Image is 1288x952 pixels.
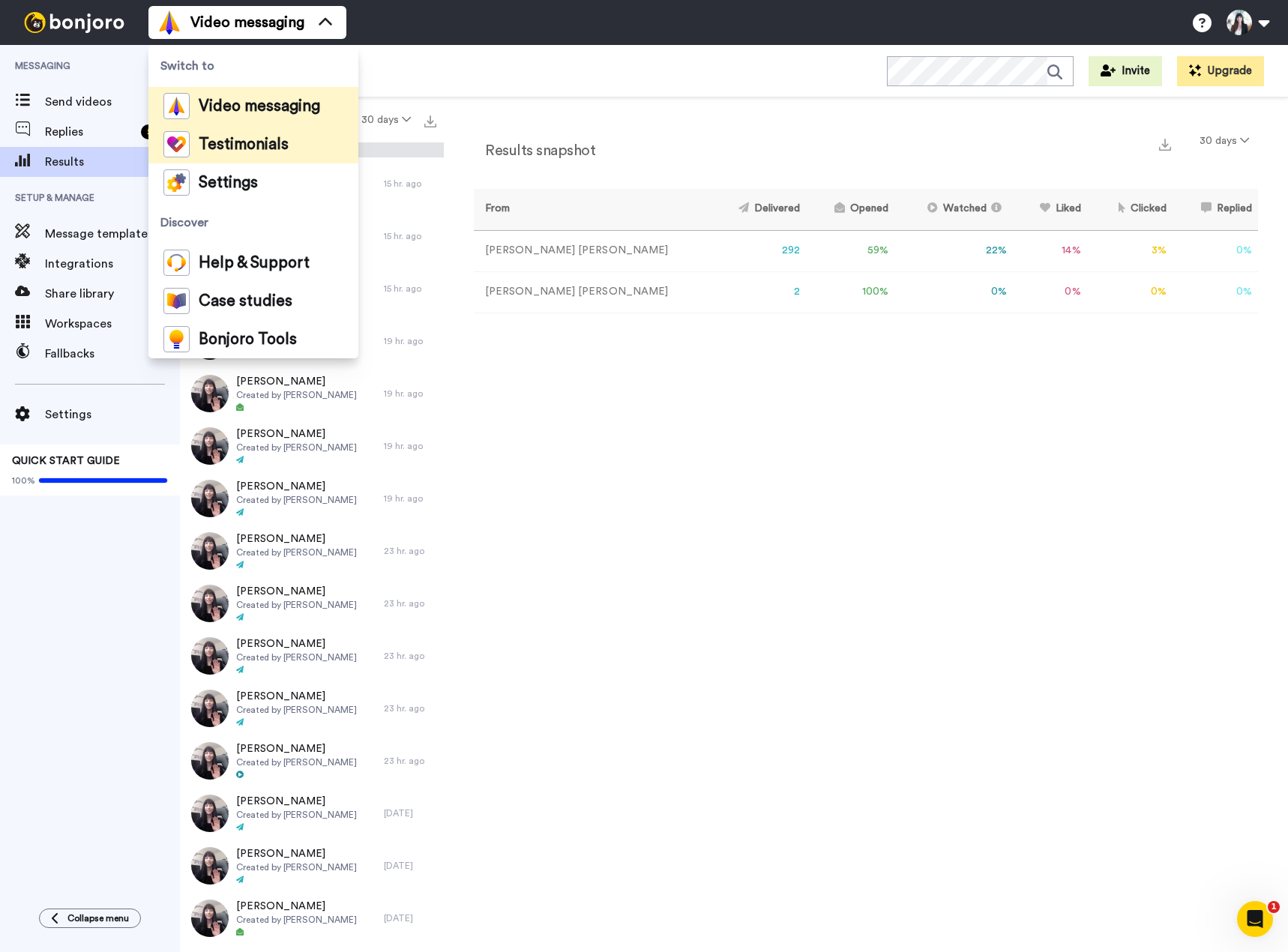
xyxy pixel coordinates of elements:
[236,531,357,546] span: [PERSON_NAME]
[148,163,358,202] a: Settings
[191,480,229,517] img: e7210cc9-d4ad-44b1-b780-ebd43a518475-thumb.jpg
[236,899,357,914] span: [PERSON_NAME]
[384,230,436,242] div: 15 hr. ago
[806,189,894,230] th: Opened
[236,651,357,663] span: Created by [PERSON_NAME]
[236,861,357,873] span: Created by [PERSON_NAME]
[384,650,436,662] div: 23 hr. ago
[1173,230,1258,271] td: 0 %
[424,115,436,127] img: export.svg
[191,742,229,780] img: ed786f0a-d651-4b80-9cb0-3e0ea39ce79d-thumb.jpg
[180,630,444,682] a: [PERSON_NAME]Created by [PERSON_NAME]23 hr. ago
[45,406,180,424] span: Settings
[191,585,229,622] img: e05fbcce-1842-4244-b5df-59436746c61e-thumb.jpg
[474,189,708,230] th: From
[45,225,180,243] span: Message template
[708,271,806,313] td: 2
[384,335,436,347] div: 19 hr. ago
[180,682,444,735] a: [PERSON_NAME]Created by [PERSON_NAME]23 hr. ago
[1173,189,1258,230] th: Replied
[18,12,130,33] img: bj-logo-header-white.svg
[1013,271,1086,313] td: 0 %
[148,87,358,125] a: Video messaging
[163,288,190,314] img: case-study-colored.svg
[384,807,436,819] div: [DATE]
[191,795,229,832] img: d99c4ab5-8df7-4984-8d6e-d27ade8b70fe-thumb.jpg
[236,756,357,768] span: Created by [PERSON_NAME]
[236,374,357,389] span: [PERSON_NAME]
[163,326,190,352] img: bj-tools-colored.svg
[180,787,444,840] a: [PERSON_NAME]Created by [PERSON_NAME][DATE]
[352,106,420,133] button: 30 days
[384,702,436,714] div: 23 hr. ago
[474,271,708,313] td: [PERSON_NAME] [PERSON_NAME]
[236,479,357,494] span: [PERSON_NAME]
[45,285,180,303] span: Share library
[384,755,436,767] div: 23 hr. ago
[384,388,436,400] div: 19 hr. ago
[148,125,358,163] a: Testimonials
[199,175,258,190] span: Settings
[420,109,441,131] button: Export all results that match these filters now.
[12,475,35,486] span: 100%
[180,577,444,630] a: [PERSON_NAME]Created by [PERSON_NAME]23 hr. ago
[1268,901,1280,913] span: 1
[236,494,357,506] span: Created by [PERSON_NAME]
[191,637,229,675] img: 6430129d-761e-4bec-8f59-e00d91b2db14-thumb.jpg
[384,912,436,924] div: [DATE]
[163,250,190,276] img: help-and-support-colored.svg
[180,472,444,525] a: [PERSON_NAME]Created by [PERSON_NAME]19 hr. ago
[180,525,444,577] a: [PERSON_NAME]Created by [PERSON_NAME]23 hr. ago
[39,909,141,928] button: Collapse menu
[180,367,444,420] a: [PERSON_NAME]Created by [PERSON_NAME]19 hr. ago
[1013,230,1086,271] td: 14 %
[148,45,358,87] span: Switch to
[45,255,180,273] span: Integrations
[180,840,444,892] a: [PERSON_NAME]Created by [PERSON_NAME][DATE]
[894,189,1013,230] th: Watched
[191,427,229,465] img: bb58c327-5a28-4210-b261-4fb20512979d-thumb.jpg
[1087,189,1173,230] th: Clicked
[474,230,708,271] td: [PERSON_NAME] [PERSON_NAME]
[384,178,436,190] div: 15 hr. ago
[12,456,120,466] span: QUICK START GUIDE
[384,492,436,504] div: 19 hr. ago
[1089,56,1162,86] button: Invite
[384,597,436,609] div: 23 hr. ago
[180,420,444,472] a: [PERSON_NAME]Created by [PERSON_NAME]19 hr. ago
[1087,271,1173,313] td: 0 %
[1191,127,1258,154] button: 30 days
[191,532,229,570] img: 22ff17e9-8c0a-4da2-894f-78ffde12f81f-thumb.jpg
[45,123,135,141] span: Replies
[1237,901,1273,937] iframe: Intercom live chat
[236,846,357,861] span: [PERSON_NAME]
[45,315,180,333] span: Workspaces
[191,847,229,885] img: 25205cc9-9b0a-4f84-bb54-245fdb073a3b-thumb.jpg
[236,689,357,704] span: [PERSON_NAME]
[180,735,444,787] a: [PERSON_NAME]Created by [PERSON_NAME]23 hr. ago
[1155,133,1176,154] button: Export a summary of each team member’s results that match this filter now.
[384,283,436,295] div: 15 hr. ago
[384,440,436,452] div: 19 hr. ago
[45,153,180,171] span: Results
[199,256,310,271] span: Help & Support
[1087,230,1173,271] td: 3 %
[67,912,129,924] span: Collapse menu
[894,230,1013,271] td: 22 %
[148,202,358,244] span: Discover
[1013,189,1086,230] th: Liked
[163,169,190,196] img: settings-colored.svg
[894,271,1013,313] td: 0 %
[148,320,358,358] a: Bonjoro Tools
[236,442,357,454] span: Created by [PERSON_NAME]
[1159,139,1171,151] img: export.svg
[708,230,806,271] td: 292
[148,244,358,282] a: Help & Support
[384,545,436,557] div: 23 hr. ago
[163,93,190,119] img: vm-color.svg
[708,189,806,230] th: Delivered
[199,332,297,347] span: Bonjoro Tools
[191,690,229,727] img: 982df154-41c2-4e2d-9a52-ff4b2d323ebc-thumb.jpg
[384,860,436,872] div: [DATE]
